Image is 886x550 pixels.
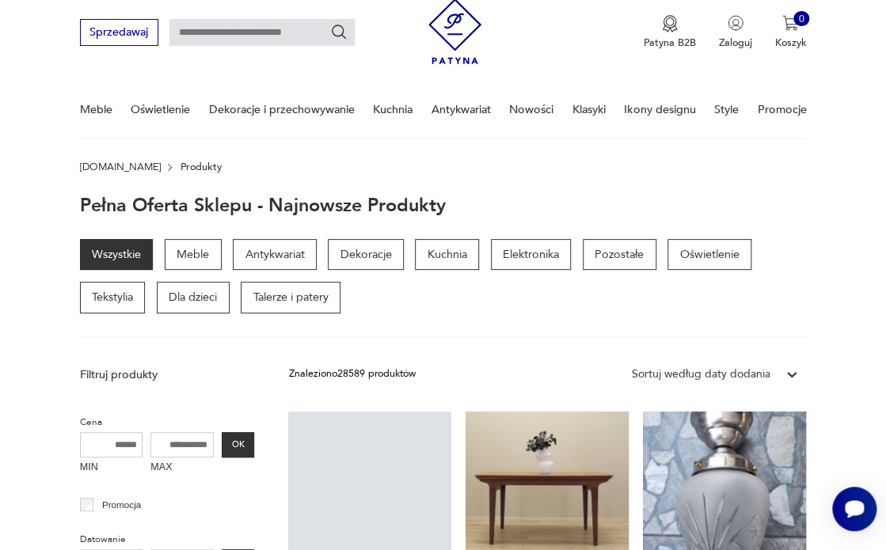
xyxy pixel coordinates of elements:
[233,239,317,271] a: Antykwariat
[180,161,221,173] p: Produkty
[80,28,158,38] a: Sprzedawaj
[330,24,348,41] button: Szukaj
[624,82,695,137] a: Ikony designu
[80,196,446,216] h1: Pełna oferta sklepu - najnowsze produkty
[415,239,479,271] a: Kuchnia
[80,415,255,431] p: Cena
[774,15,806,50] button: 0Koszyk
[241,282,340,313] a: Talerze i patery
[714,82,739,137] a: Style
[719,36,752,50] p: Zaloguj
[644,15,696,50] a: Ikona medaluPatyna B2B
[793,11,809,27] div: 0
[80,82,112,137] a: Meble
[782,15,798,31] img: Ikona koszyka
[373,82,413,137] a: Kuchnia
[80,161,161,173] a: [DOMAIN_NAME]
[432,82,491,137] a: Antykwariat
[80,457,143,480] label: MIN
[509,82,553,137] a: Nowości
[572,82,606,137] a: Klasyki
[131,82,190,137] a: Oświetlenie
[662,15,678,32] img: Ikona medalu
[80,282,146,313] a: Tekstylia
[757,82,806,137] a: Promocje
[832,487,876,531] iframe: Smartsupp widget button
[80,367,255,383] p: Filtruj produkty
[583,239,656,271] a: Pozostałe
[728,15,743,31] img: Ikonka użytkownika
[491,239,572,271] a: Elektronika
[157,282,230,313] a: Dla dzieci
[80,239,154,271] a: Wszystkie
[774,36,806,50] p: Koszyk
[165,239,222,271] a: Meble
[222,432,254,457] button: OK
[328,239,404,271] a: Dekoracje
[644,36,696,50] p: Patyna B2B
[80,19,158,45] button: Sprzedawaj
[667,239,751,271] a: Oświetlenie
[80,532,255,548] p: Datowanie
[644,15,696,50] button: Patyna B2B
[288,366,415,382] div: Znaleziono 28589 produktów
[150,457,214,480] label: MAX
[631,366,770,382] div: Sortuj według daty dodania
[719,15,752,50] button: Zaloguj
[209,82,355,137] a: Dekoracje i przechowywanie
[102,497,141,513] p: Promocja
